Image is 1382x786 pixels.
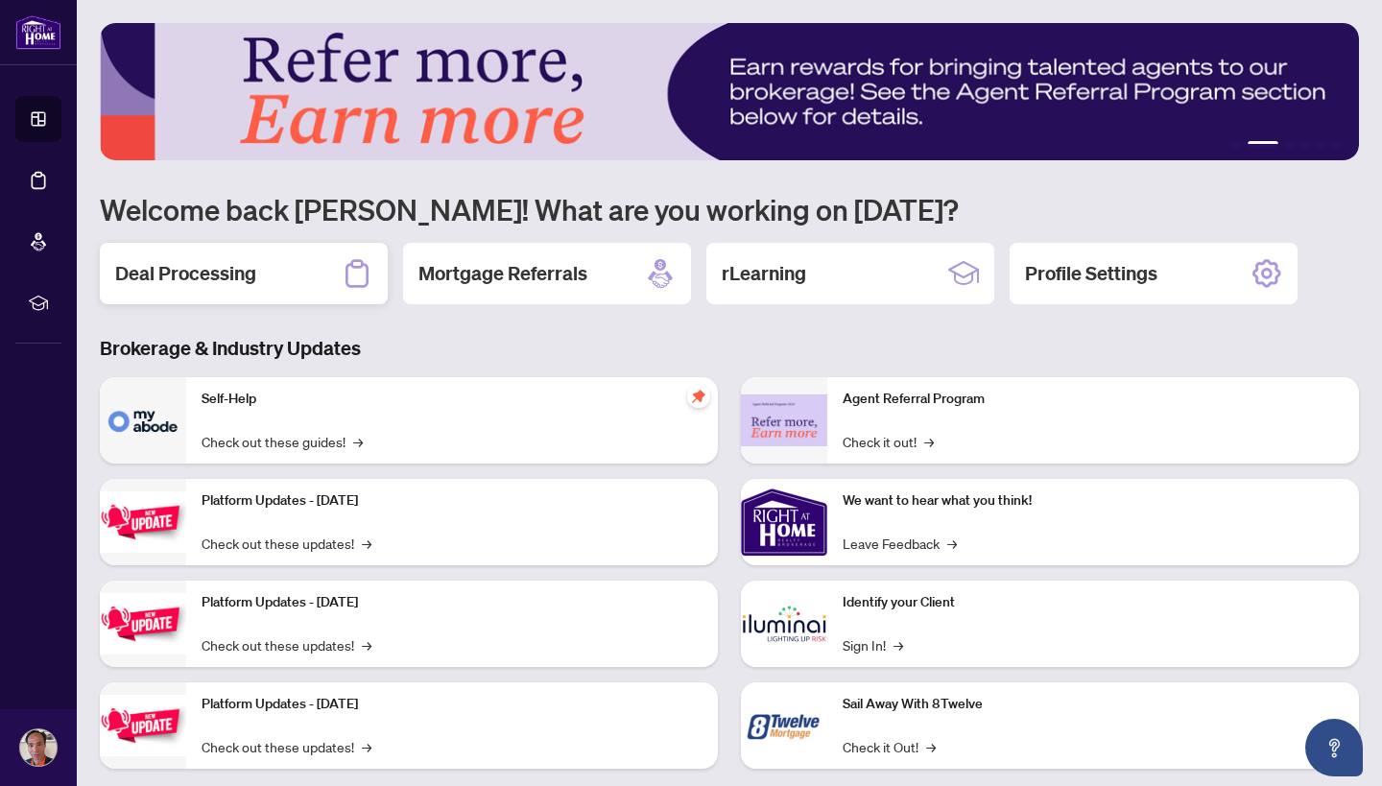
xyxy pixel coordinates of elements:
p: Self-Help [202,389,703,410]
span: → [947,533,957,554]
img: Platform Updates - June 23, 2025 [100,695,186,755]
h2: rLearning [722,260,806,287]
a: Check it Out!→ [843,736,936,757]
img: Self-Help [100,377,186,464]
span: → [894,634,903,655]
h2: Profile Settings [1025,260,1157,287]
img: Sail Away With 8Twelve [741,682,827,769]
button: 6 [1332,141,1340,149]
p: Identify your Client [843,592,1344,613]
img: Slide 1 [100,23,1359,160]
span: → [362,634,371,655]
button: Open asap [1305,719,1363,776]
h2: Deal Processing [115,260,256,287]
a: Leave Feedback→ [843,533,957,554]
span: → [353,431,363,452]
p: Agent Referral Program [843,389,1344,410]
img: Profile Icon [20,729,57,766]
img: We want to hear what you think! [741,479,827,565]
img: Platform Updates - July 8, 2025 [100,593,186,654]
img: Platform Updates - July 21, 2025 [100,491,186,552]
img: Agent Referral Program [741,394,827,447]
button: 4 [1301,141,1309,149]
p: Platform Updates - [DATE] [202,490,703,512]
p: Platform Updates - [DATE] [202,694,703,715]
button: 2 [1248,141,1278,149]
span: → [362,736,371,757]
button: 1 [1232,141,1240,149]
span: → [924,431,934,452]
img: logo [15,14,61,50]
button: 3 [1286,141,1294,149]
h3: Brokerage & Industry Updates [100,335,1359,362]
a: Check it out!→ [843,431,934,452]
span: pushpin [687,385,710,408]
p: Sail Away With 8Twelve [843,694,1344,715]
a: Check out these updates!→ [202,736,371,757]
a: Check out these guides!→ [202,431,363,452]
img: Identify your Client [741,581,827,667]
p: Platform Updates - [DATE] [202,592,703,613]
p: We want to hear what you think! [843,490,1344,512]
h1: Welcome back [PERSON_NAME]! What are you working on [DATE]? [100,191,1359,227]
button: 5 [1317,141,1324,149]
span: → [362,533,371,554]
a: Sign In!→ [843,634,903,655]
a: Check out these updates!→ [202,634,371,655]
a: Check out these updates!→ [202,533,371,554]
span: → [926,736,936,757]
h2: Mortgage Referrals [418,260,587,287]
